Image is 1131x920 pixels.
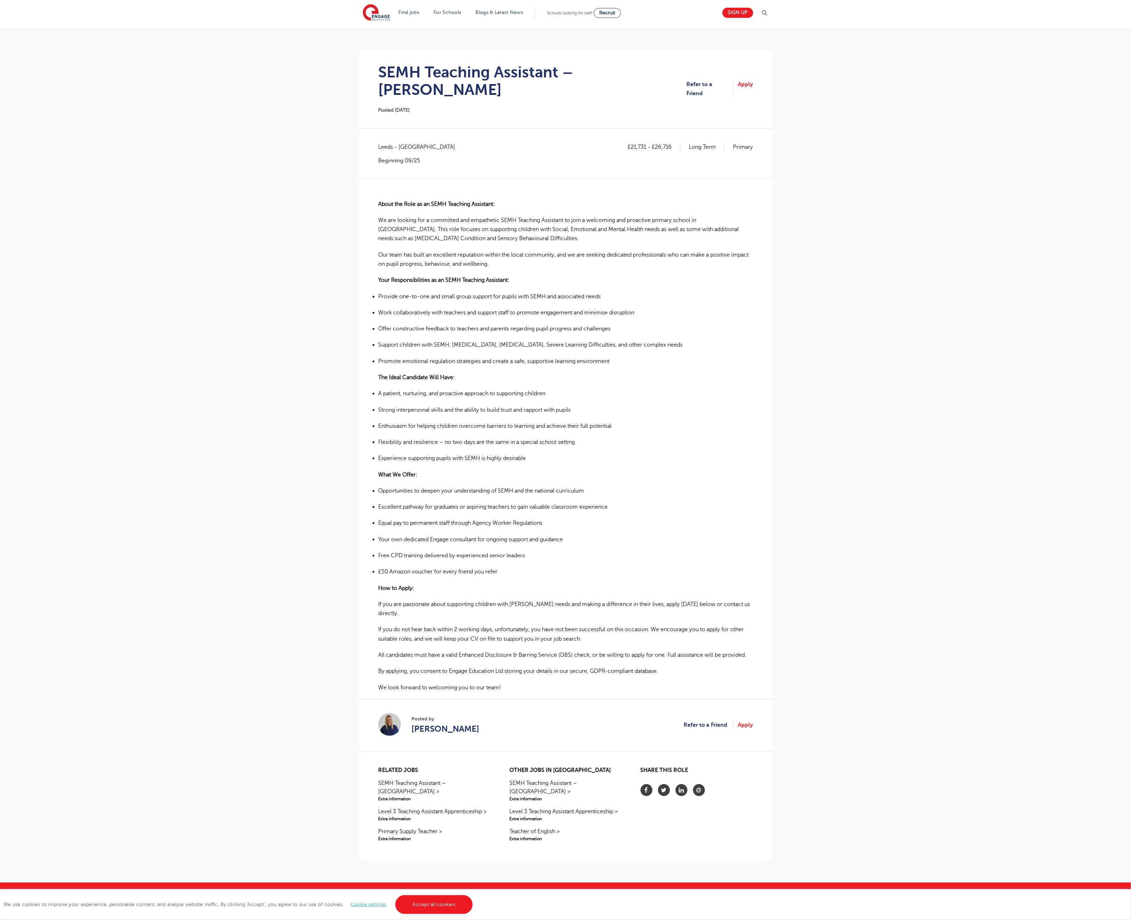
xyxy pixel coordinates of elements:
[509,807,622,822] a: Level 3 Teaching Assistant Apprenticeship >Extra information
[378,827,490,842] a: Primary Supply Teacher >Extra information
[476,10,523,15] a: Blogs & Latest News
[378,438,753,447] p: Flexibility and resilience – no two days are the same in a special school setting
[378,405,753,414] p: Strong interpersonal skills and the ability to build trust and rapport with pupils
[738,80,753,98] a: Apply
[378,535,753,544] p: Your own dedicated Engage consultant for ongoing support and guidance
[378,836,490,842] span: Extra information
[378,567,753,576] p: £50 Amazon voucher for every friend you refer
[378,324,753,333] p: Offer constructive feedback to teachers and parents regarding pupil progress and challenges
[684,720,733,730] a: Refer to a Friend
[411,715,479,723] span: Posted by
[378,63,687,98] h1: SEMH Teaching Assistant – [PERSON_NAME]
[628,142,680,152] p: £21,731 - £26,716
[547,11,592,15] span: Schools looking for staff
[378,250,753,269] p: Our team has built an excellent reputation within the local community, and we are seeking dedicat...
[378,308,753,317] p: Work collaboratively with teachers and support staff to promote engagement and minimise disruption
[509,767,622,774] h2: Other jobs in [GEOGRAPHIC_DATA]
[411,723,479,735] a: [PERSON_NAME]
[378,142,462,152] span: Leeds - [GEOGRAPHIC_DATA]
[378,340,753,349] p: Support children with SEMH, [MEDICAL_DATA], [MEDICAL_DATA], Severe Learning Difficulties, and oth...
[509,796,622,802] span: Extra information
[378,667,753,676] p: By applying, you consent to Engage Education Ltd storing your details in our secure, GDPR-complia...
[378,157,462,165] p: Beginning 09/25
[378,389,753,398] p: A patient, nurturing, and proactive approach to supporting children
[378,625,753,643] p: If you do not hear back within 2 working days, unfortunately, you have not been successful on thi...
[378,650,753,660] p: All candidates must have a valid Enhanced Disclosure & Barring Service (DBS) check, or be willing...
[378,357,753,366] p: Promote emotional regulation strategies and create a safe, supportive learning environment
[509,816,622,822] span: Extra information
[599,10,615,15] span: Recruit
[594,8,621,18] a: Recruit
[378,807,490,822] a: Level 3 Teaching Assistant Apprenticeship >Extra information
[3,902,474,907] span: We use cookies to improve your experience, personalise content, and analyse website traffic. By c...
[641,767,753,777] h2: Share this role
[378,600,753,618] p: If you are passionate about supporting children with [PERSON_NAME] needs and making a difference ...
[433,10,461,15] a: For Schools
[378,216,753,243] p: We are looking for a committed and empathetic SEMH Teaching Assistant to join a welcoming and pro...
[509,779,622,802] a: SEMH Teaching Assistant – [GEOGRAPHIC_DATA] >Extra information
[395,895,473,914] a: Accept all cookies
[378,486,753,495] p: Opportunities to deepen your understanding of SEMH and the national curriculum
[722,8,753,18] a: Sign up
[378,585,414,591] strong: How to Apply:
[378,683,753,692] p: We look forward to welcoming you to our team!
[399,10,419,15] a: Find jobs
[363,4,390,22] img: Engage Education
[378,796,490,802] span: Extra information
[378,551,753,560] p: Free CPD training delivered by experienced senior leaders
[738,720,753,730] a: Apply
[378,472,417,478] strong: What We Offer:
[378,107,410,113] span: Posted [DATE]
[687,80,734,98] a: Refer to a Friend
[689,142,724,152] p: Long Term
[378,454,753,463] p: Experience supporting pupils with SEMH is highly desirable
[351,902,387,907] a: Cookie settings
[378,421,753,431] p: Enthusiasm for helping children overcome barriers to learning and achieve their full potential
[378,502,753,511] p: Excellent pathway for graduates or aspiring teachers to gain valuable classroom experience
[378,518,753,528] p: Equal pay to permanent staff through Agency Worker Regulations
[378,816,490,822] span: Extra information
[378,767,490,774] h2: Related jobs
[378,374,455,381] strong: The Ideal Candidate Will Have:
[509,827,622,842] a: Teacher of English >Extra information
[378,779,490,802] a: SEMH Teaching Assistant – [GEOGRAPHIC_DATA] >Extra information
[378,201,495,207] strong: About the Role as an SEMH Teaching Assistant:
[509,836,622,842] span: Extra information
[733,142,753,152] p: Primary
[378,292,753,301] p: Provide one-to-one and small group support for pupils with SEMH and associated needs
[378,277,509,283] strong: Your Responsibilities as an SEMH Teaching Assistant:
